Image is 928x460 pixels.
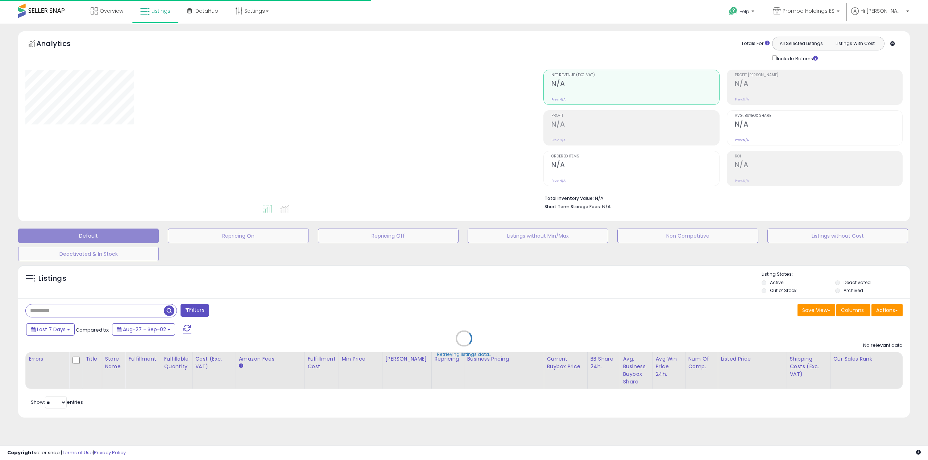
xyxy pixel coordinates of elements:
h2: N/A [735,79,902,89]
span: Overview [100,7,123,15]
small: Prev: N/A [551,178,565,183]
h2: N/A [551,79,719,89]
button: Deactivated & In Stock [18,247,159,261]
div: Totals For [741,40,770,47]
h2: N/A [551,120,719,130]
h2: N/A [735,120,902,130]
h2: N/A [551,161,719,171]
span: Promoo Holdings ES [783,7,834,15]
b: Total Inventory Value: [544,195,594,201]
small: Prev: N/A [735,178,749,183]
span: Listings [152,7,170,15]
span: ROI [735,155,902,159]
h2: N/A [735,161,902,171]
span: N/A [602,203,611,210]
small: Prev: N/A [735,97,749,102]
span: Ordered Items [551,155,719,159]
button: Listings without Min/Max [468,229,608,243]
small: Prev: N/A [551,97,565,102]
i: Get Help [729,7,738,16]
span: Help [739,8,749,15]
small: Prev: N/A [735,138,749,142]
button: Repricing On [168,229,308,243]
button: Listings With Cost [828,39,882,48]
button: Non Competitive [617,229,758,243]
div: Retrieving listings data.. [437,351,491,358]
button: Default [18,229,159,243]
span: Avg. Buybox Share [735,114,902,118]
span: Profit [PERSON_NAME] [735,73,902,77]
div: Include Returns [767,54,826,62]
span: DataHub [195,7,218,15]
span: Profit [551,114,719,118]
span: Hi [PERSON_NAME] [861,7,904,15]
li: N/A [544,193,897,202]
a: Help [723,1,762,24]
button: Repricing Off [318,229,459,243]
span: Net Revenue (Exc. VAT) [551,73,719,77]
b: Short Term Storage Fees: [544,204,601,210]
a: Hi [PERSON_NAME] [851,7,909,24]
h5: Analytics [36,38,85,50]
button: Listings without Cost [767,229,908,243]
button: All Selected Listings [774,39,828,48]
small: Prev: N/A [551,138,565,142]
